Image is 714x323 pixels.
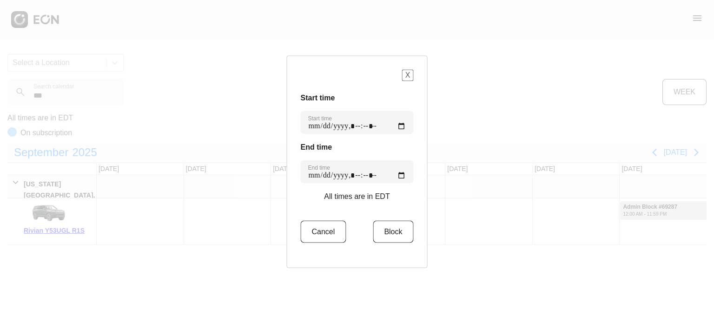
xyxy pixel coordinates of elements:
[301,92,414,103] h3: Start time
[301,220,346,243] button: Cancel
[308,114,332,122] label: Start time
[301,141,414,152] h3: End time
[402,69,414,81] button: X
[324,191,390,202] p: All times are in EDT
[308,164,330,171] label: End time
[373,220,413,243] button: Block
